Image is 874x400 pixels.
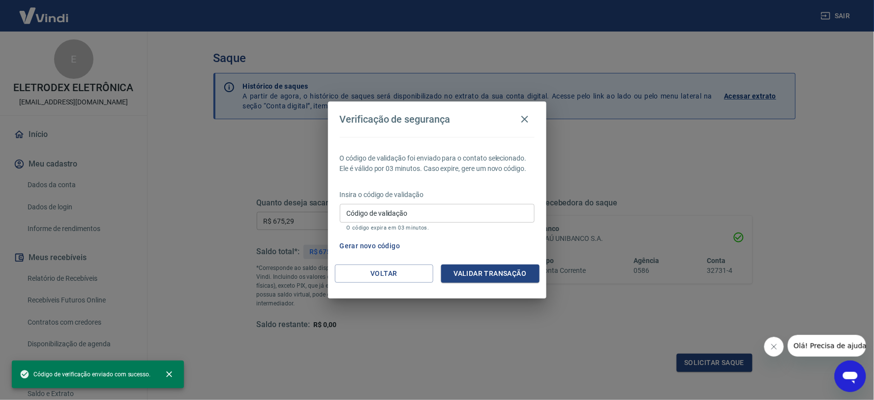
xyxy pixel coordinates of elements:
span: Código de verificação enviado com sucesso. [20,369,151,379]
iframe: Botão para abrir a janela de mensagens [835,361,866,392]
button: Validar transação [441,265,540,283]
p: O código expira em 03 minutos. [347,225,528,231]
button: close [158,364,180,385]
iframe: Mensagem da empresa [788,335,866,357]
p: Insira o código de validação [340,190,535,200]
button: Voltar [335,265,433,283]
button: Gerar novo código [336,237,404,255]
span: Olá! Precisa de ajuda? [6,7,83,15]
iframe: Fechar mensagem [764,337,784,357]
h4: Verificação de segurança [340,113,451,125]
p: O código de validação foi enviado para o contato selecionado. Ele é válido por 03 minutos. Caso e... [340,153,535,174]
